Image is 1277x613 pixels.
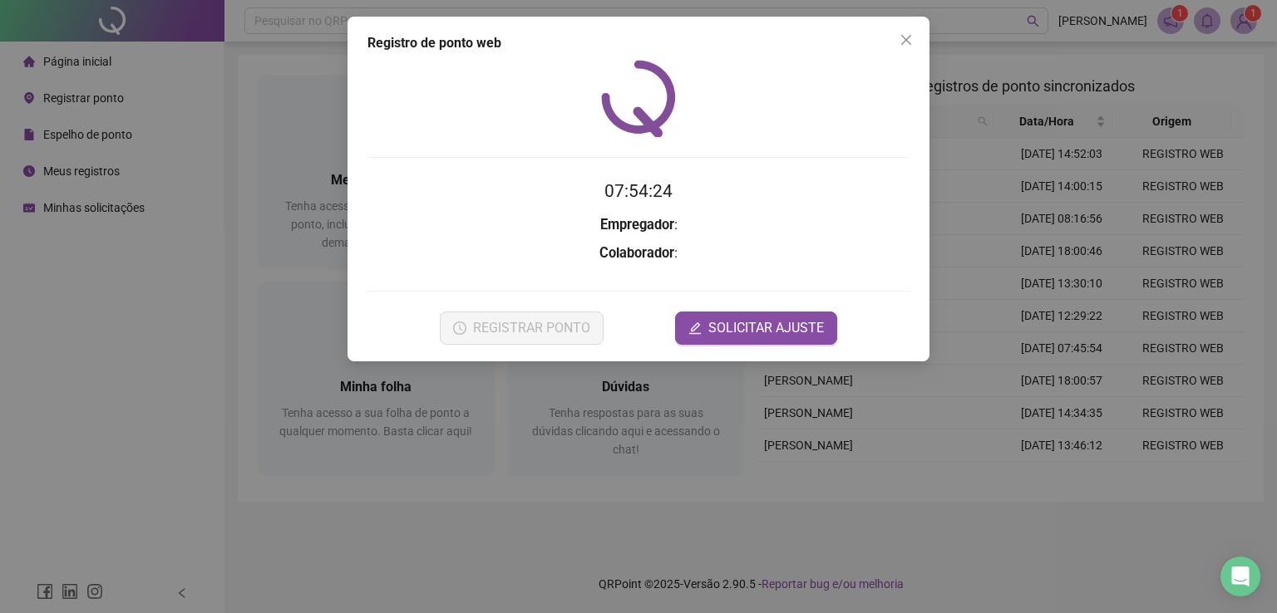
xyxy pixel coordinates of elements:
[367,243,910,264] h3: :
[600,217,674,233] strong: Empregador
[440,311,604,345] button: REGISTRAR PONTO
[599,245,674,261] strong: Colaborador
[1220,557,1260,596] div: Open Intercom Messenger
[900,33,913,47] span: close
[675,311,837,345] button: editSOLICITAR AJUSTE
[688,321,702,335] span: edit
[367,214,910,236] h3: :
[708,318,824,338] span: SOLICITAR AJUSTE
[893,27,920,53] button: Close
[367,33,910,53] div: Registro de ponto web
[601,60,676,137] img: QRPoint
[604,181,673,201] time: 07:54:24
